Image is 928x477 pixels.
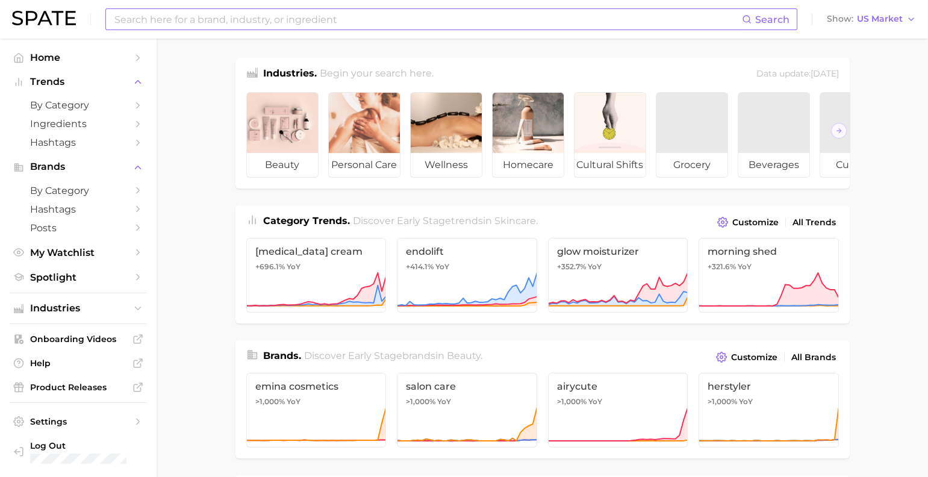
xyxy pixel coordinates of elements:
[30,185,126,196] span: by Category
[574,92,646,178] a: cultural shifts
[793,217,836,228] span: All Trends
[30,382,126,393] span: Product Releases
[410,92,482,178] a: wellness
[247,153,318,177] span: beauty
[492,92,564,178] a: homecare
[656,92,728,178] a: grocery
[788,349,839,366] a: All Brands
[10,413,147,431] a: Settings
[447,350,481,361] span: beauty
[406,246,528,257] span: endolift
[30,272,126,283] span: Spotlight
[494,215,536,226] span: skincare
[30,118,126,129] span: Ingredients
[493,153,564,177] span: homecare
[30,416,126,427] span: Settings
[557,246,679,257] span: glow moisturizer
[263,66,317,83] h1: Industries.
[406,262,434,271] span: +414.1%
[10,268,147,287] a: Spotlight
[548,373,688,447] a: airycute>1,000% YoY
[588,262,602,272] span: YoY
[699,373,839,447] a: herstyler>1,000% YoY
[10,219,147,237] a: Posts
[30,76,126,87] span: Trends
[397,238,537,313] a: endolift+414.1% YoY
[10,181,147,200] a: by Category
[708,381,830,392] span: herstyler
[10,299,147,317] button: Industries
[738,153,809,177] span: beverages
[708,397,737,406] span: >1,000%
[30,161,126,172] span: Brands
[30,137,126,148] span: Hashtags
[10,158,147,176] button: Brands
[30,99,126,111] span: by Category
[699,238,839,313] a: morning shed+321.6% YoY
[435,262,449,272] span: YoY
[756,66,839,83] div: Data update: [DATE]
[30,303,126,314] span: Industries
[708,262,736,271] span: +321.6%
[397,373,537,447] a: salon care>1,000% YoY
[738,262,752,272] span: YoY
[30,222,126,234] span: Posts
[656,153,727,177] span: grocery
[30,440,137,451] span: Log Out
[246,373,387,447] a: emina cosmetics>1,000% YoY
[575,153,646,177] span: cultural shifts
[10,330,147,348] a: Onboarding Videos
[304,350,482,361] span: Discover Early Stage brands in .
[328,92,400,178] a: personal care
[789,214,839,231] a: All Trends
[353,215,538,226] span: Discover Early Stage trends in .
[10,437,147,467] a: Log out. Currently logged in with e-mail doyeon@spate.nyc.
[30,52,126,63] span: Home
[714,214,781,231] button: Customize
[30,334,126,344] span: Onboarding Videos
[255,381,378,392] span: emina cosmetics
[287,262,301,272] span: YoY
[827,16,853,22] span: Show
[255,262,285,271] span: +696.1%
[857,16,903,22] span: US Market
[263,215,350,226] span: Category Trends .
[738,92,810,178] a: beverages
[548,238,688,313] a: glow moisturizer+352.7% YoY
[10,133,147,152] a: Hashtags
[820,153,891,177] span: culinary
[411,153,482,177] span: wellness
[10,354,147,372] a: Help
[406,381,528,392] span: salon care
[30,247,126,258] span: My Watchlist
[731,352,777,363] span: Customize
[755,14,789,25] span: Search
[824,11,919,27] button: ShowUS Market
[557,397,587,406] span: >1,000%
[437,397,451,407] span: YoY
[113,9,742,30] input: Search here for a brand, industry, or ingredient
[255,246,378,257] span: [MEDICAL_DATA] cream
[30,204,126,215] span: Hashtags
[557,381,679,392] span: airycute
[10,200,147,219] a: Hashtags
[12,11,76,25] img: SPATE
[831,123,847,139] button: Scroll Right
[320,66,434,83] h2: Begin your search here.
[732,217,779,228] span: Customize
[708,246,830,257] span: morning shed
[10,73,147,91] button: Trends
[246,92,319,178] a: beauty
[10,243,147,262] a: My Watchlist
[557,262,586,271] span: +352.7%
[588,397,602,407] span: YoY
[30,358,126,369] span: Help
[791,352,836,363] span: All Brands
[10,114,147,133] a: Ingredients
[10,378,147,396] a: Product Releases
[10,96,147,114] a: by Category
[263,350,301,361] span: Brands .
[739,397,753,407] span: YoY
[329,153,400,177] span: personal care
[406,397,435,406] span: >1,000%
